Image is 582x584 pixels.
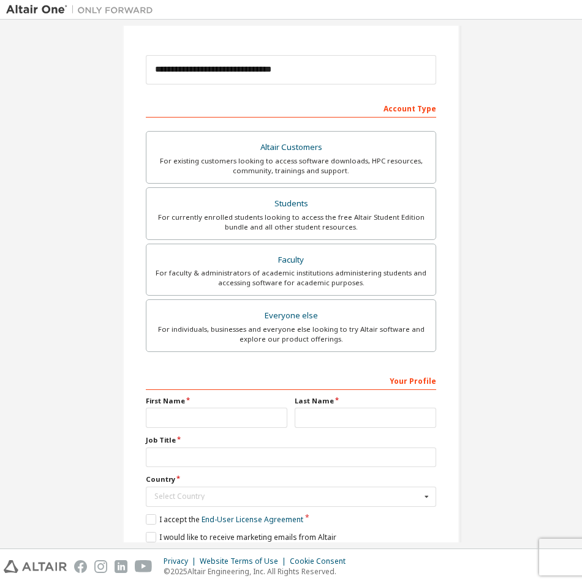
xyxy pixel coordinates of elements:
div: Cookie Consent [290,556,353,566]
div: Privacy [164,556,200,566]
div: For existing customers looking to access software downloads, HPC resources, community, trainings ... [154,156,428,176]
div: Account Type [146,98,436,118]
label: First Name [146,396,287,406]
div: Faculty [154,252,428,269]
img: altair_logo.svg [4,560,67,573]
div: For individuals, businesses and everyone else looking to try Altair software and explore our prod... [154,324,428,344]
label: I would like to receive marketing emails from Altair [146,532,336,542]
img: instagram.svg [94,560,107,573]
div: Everyone else [154,307,428,324]
div: Students [154,195,428,212]
div: Your Profile [146,370,436,390]
div: Select Country [154,493,421,500]
div: For currently enrolled students looking to access the free Altair Student Edition bundle and all ... [154,212,428,232]
label: Last Name [295,396,436,406]
label: I accept the [146,514,303,525]
label: Job Title [146,435,436,445]
img: youtube.svg [135,560,153,573]
label: Country [146,474,436,484]
img: Altair One [6,4,159,16]
img: linkedin.svg [115,560,127,573]
div: For faculty & administrators of academic institutions administering students and accessing softwa... [154,268,428,288]
p: © 2025 Altair Engineering, Inc. All Rights Reserved. [164,566,353,577]
img: facebook.svg [74,560,87,573]
div: Altair Customers [154,139,428,156]
div: Website Terms of Use [200,556,290,566]
a: End-User License Agreement [202,514,303,525]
